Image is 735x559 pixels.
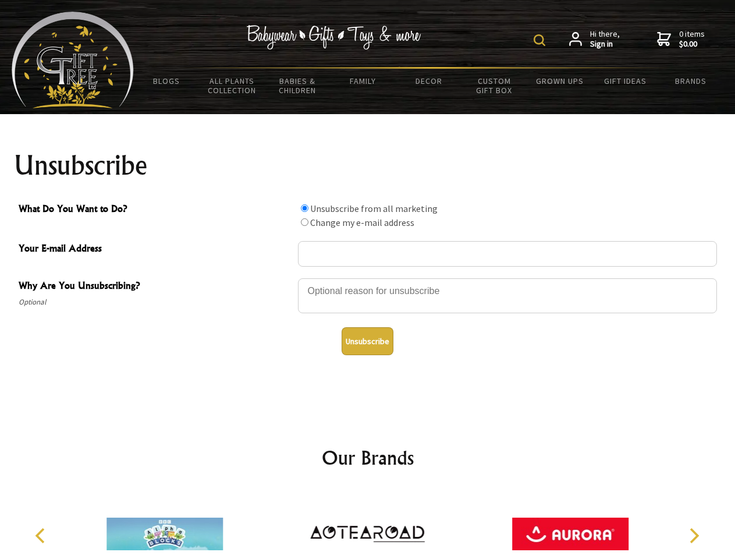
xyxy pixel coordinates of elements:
label: Unsubscribe from all marketing [310,203,438,214]
a: Family [331,69,396,93]
img: Babywear - Gifts - Toys & more [247,25,421,49]
img: Babyware - Gifts - Toys and more... [12,12,134,108]
button: Unsubscribe [342,327,393,355]
span: Your E-mail Address [19,241,292,258]
a: Grown Ups [527,69,592,93]
a: All Plants Collection [200,69,265,102]
span: Why Are You Unsubscribing? [19,278,292,295]
a: 0 items$0.00 [657,29,705,49]
button: Next [681,523,706,549]
span: Optional [19,295,292,309]
h1: Unsubscribe [14,151,722,179]
span: What Do You Want to Do? [19,201,292,218]
a: Hi there,Sign in [569,29,620,49]
input: What Do You Want to Do? [301,204,308,212]
a: Decor [396,69,461,93]
textarea: Why Are You Unsubscribing? [298,278,717,313]
a: Custom Gift Box [461,69,527,102]
a: Brands [658,69,724,93]
button: Previous [29,523,55,549]
h2: Our Brands [23,444,712,472]
img: product search [534,34,545,46]
strong: Sign in [590,39,620,49]
input: What Do You Want to Do? [301,218,308,226]
a: Gift Ideas [592,69,658,93]
label: Change my e-mail address [310,217,414,228]
a: Babies & Children [265,69,331,102]
span: 0 items [679,29,705,49]
input: Your E-mail Address [298,241,717,267]
strong: $0.00 [679,39,705,49]
a: BLOGS [134,69,200,93]
span: Hi there, [590,29,620,49]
